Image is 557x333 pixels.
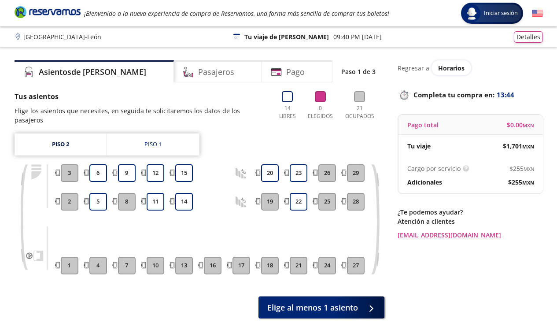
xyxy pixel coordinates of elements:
p: 14 Libres [276,104,299,120]
button: 12 [147,164,164,182]
button: 16 [204,257,221,274]
small: MXN [522,179,534,186]
p: 09:40 PM [DATE] [333,32,382,41]
button: 10 [147,257,164,274]
em: ¡Bienvenido a la nueva experiencia de compra de Reservamos, una forma más sencilla de comprar tus... [84,9,389,18]
a: [EMAIL_ADDRESS][DOMAIN_NAME] [398,230,543,240]
button: 18 [261,257,279,274]
p: 0 Elegidos [306,104,335,120]
button: 15 [175,164,193,182]
a: Piso 2 [15,133,107,155]
div: Piso 1 [144,140,162,149]
p: 21 Ocupados [342,104,378,120]
button: 25 [318,193,336,211]
i: Brand Logo [15,5,81,18]
button: 5 [89,193,107,211]
button: 11 [147,193,164,211]
span: Iniciar sesión [480,9,521,18]
small: MXN [524,166,534,172]
button: 22 [290,193,307,211]
span: 13:44 [497,90,514,100]
button: 17 [232,257,250,274]
button: 8 [118,193,136,211]
button: 4 [89,257,107,274]
button: 21 [290,257,307,274]
span: Horarios [438,64,465,72]
button: 7 [118,257,136,274]
button: 2 [61,193,78,211]
button: 28 [347,193,365,211]
span: $ 255 [508,178,534,187]
button: Detalles [514,31,543,43]
button: 1 [61,257,78,274]
a: Brand Logo [15,5,81,21]
button: 20 [261,164,279,182]
small: MXN [523,122,534,129]
button: 6 [89,164,107,182]
h4: Pasajeros [198,66,234,78]
p: Tus asientos [15,91,267,102]
button: 13 [175,257,193,274]
p: Tu viaje [407,141,431,151]
span: Elige al menos 1 asiento [267,302,358,314]
p: Pago total [407,120,439,129]
p: Paso 1 de 3 [341,67,376,76]
p: Completa tu compra en : [398,89,543,101]
p: ¿Te podemos ayudar? [398,207,543,217]
button: 3 [61,164,78,182]
div: Regresar a ver horarios [398,60,543,75]
button: Elige al menos 1 asiento [258,296,384,318]
button: 24 [318,257,336,274]
button: 29 [347,164,365,182]
button: 14 [175,193,193,211]
h4: Asientos de [PERSON_NAME] [39,66,146,78]
p: [GEOGRAPHIC_DATA] - León [23,32,101,41]
a: Piso 1 [107,133,199,155]
p: Atención a clientes [398,217,543,226]
h4: Pago [286,66,305,78]
button: English [532,8,543,19]
span: $ 255 [509,164,534,173]
button: 27 [347,257,365,274]
p: Tu viaje de [PERSON_NAME] [244,32,329,41]
button: 19 [261,193,279,211]
span: $ 1,701 [503,141,534,151]
p: Elige los asientos que necesites, en seguida te solicitaremos los datos de los pasajeros [15,106,267,125]
p: Cargo por servicio [407,164,461,173]
button: 9 [118,164,136,182]
p: Adicionales [407,178,442,187]
p: Regresar a [398,63,429,73]
span: $ 0.00 [507,120,534,129]
button: 26 [318,164,336,182]
button: 23 [290,164,307,182]
small: MXN [522,143,534,150]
